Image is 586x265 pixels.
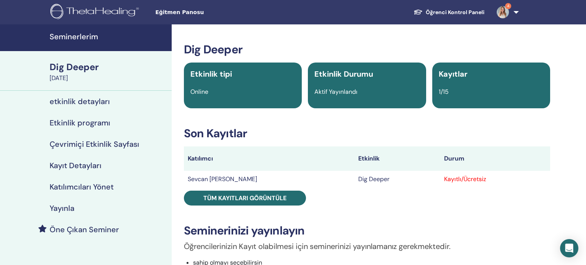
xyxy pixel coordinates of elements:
h4: Katılımcıları Yönet [50,182,114,191]
div: Kayıtlı/Ücretsiz [444,175,546,184]
span: Online [190,88,208,96]
span: 4 [505,3,511,9]
span: Eğitmen Panosu [155,8,270,16]
h3: Seminerinizi yayınlayın [184,224,550,238]
a: Dig Deeper[DATE] [45,61,172,83]
a: Öğrenci Kontrol Paneli [407,5,491,19]
img: graduation-cap-white.svg [414,9,423,15]
th: Katılımcı [184,146,354,171]
td: Sevcan [PERSON_NAME] [184,171,354,188]
img: logo.png [50,4,142,21]
span: 1/15 [439,88,449,96]
span: Kayıtlar [439,69,467,79]
h4: Seminerlerim [50,32,167,41]
h4: Öne Çıkan Seminer [50,225,119,234]
span: Aktif Yayınlandı [314,88,357,96]
th: Durum [440,146,550,171]
h4: Yayınla [50,204,74,213]
h4: Etkinlik programı [50,118,110,127]
h3: Dig Deeper [184,43,550,56]
th: Etkinlik [354,146,441,171]
div: Open Intercom Messenger [560,239,578,257]
h4: etkinlik detayları [50,97,110,106]
div: Dig Deeper [50,61,167,74]
a: Tüm kayıtları görüntüle [184,191,306,206]
h4: Kayıt Detayları [50,161,101,170]
h3: Son Kayıtlar [184,127,550,140]
img: default.jpg [497,6,509,18]
div: [DATE] [50,74,167,83]
span: Etkinlik Durumu [314,69,373,79]
span: Etkinlik tipi [190,69,232,79]
td: Dig Deeper [354,171,441,188]
p: Öğrencilerinizin Kayıt olabilmesi için seminerinizi yayınlamanız gerekmektedir. [184,241,550,252]
h4: Çevrimiçi Etkinlik Sayfası [50,140,139,149]
span: Tüm kayıtları görüntüle [203,194,287,202]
